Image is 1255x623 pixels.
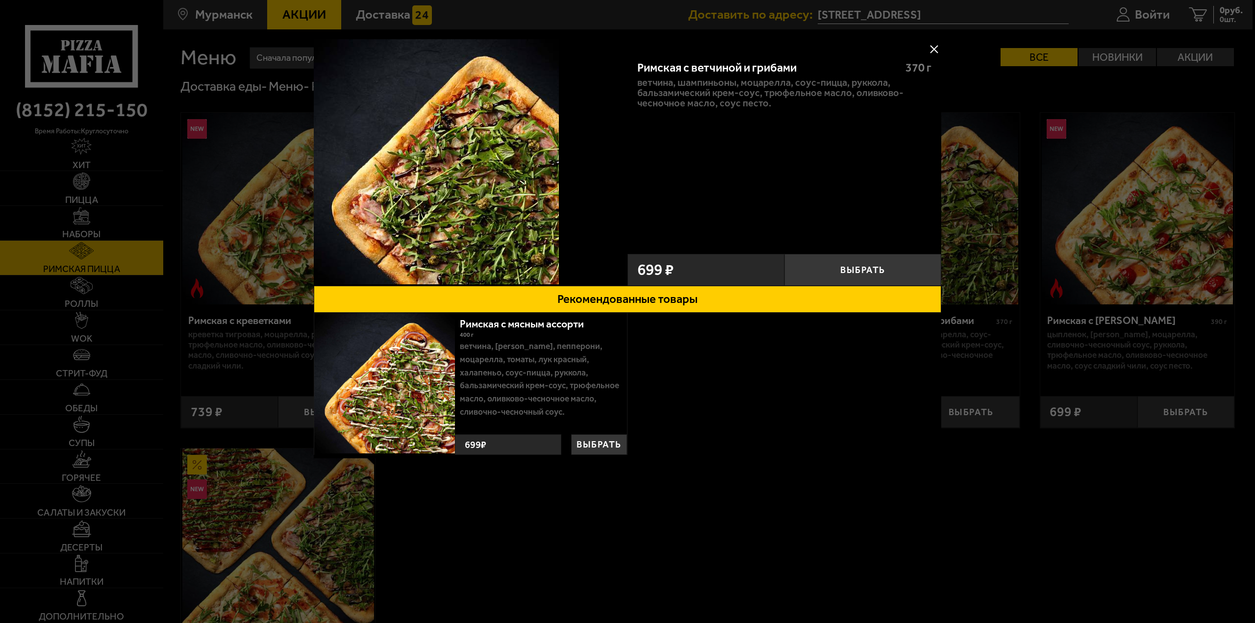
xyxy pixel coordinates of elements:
a: Римская с мясным ассорти [460,318,597,330]
button: Выбрать [784,254,941,286]
span: 400 г [460,331,474,338]
p: ветчина, [PERSON_NAME], пепперони, моцарелла, томаты, лук красный, халапеньо, соус-пицца, руккола... [460,340,620,418]
button: Рекомендованные товары [314,286,941,313]
a: Римская с ветчиной и грибами [314,39,627,286]
span: 370 г [905,61,931,75]
div: Римская с ветчиной и грибами [637,61,895,75]
strong: 699 ₽ [462,435,489,454]
img: Римская с ветчиной и грибами [314,39,559,284]
p: ветчина, шампиньоны, моцарелла, соус-пицца, руккола, бальзамический крем-соус, трюфельное масло, ... [637,77,931,109]
button: Выбрать [571,434,627,455]
span: 699 ₽ [637,262,674,277]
